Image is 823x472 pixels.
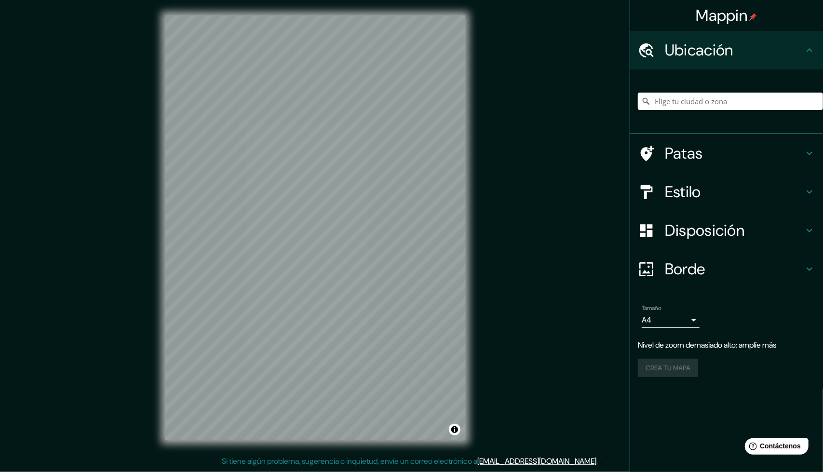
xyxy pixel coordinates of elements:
font: Patas [665,143,703,163]
div: Estilo [630,173,823,211]
font: . [596,456,598,466]
font: . [598,456,599,466]
font: Estilo [665,182,701,202]
button: Activar o desactivar atribución [449,424,460,435]
font: A4 [642,315,651,325]
img: pin-icon.png [749,13,757,21]
div: Ubicación [630,31,823,69]
font: Si tiene algún problema, sugerencia o inquietud, envíe un correo electrónico a [222,456,477,466]
font: Mappin [696,5,748,26]
iframe: Lanzador de widgets de ayuda [737,434,812,461]
a: [EMAIL_ADDRESS][DOMAIN_NAME] [477,456,596,466]
font: . [599,456,601,466]
font: Nivel de zoom demasiado alto: amplíe más [638,340,776,350]
canvas: Mapa [165,15,465,440]
div: Patas [630,134,823,173]
div: A4 [642,312,700,328]
input: Elige tu ciudad o zona [638,93,823,110]
font: Ubicación [665,40,733,60]
font: Tamaño [642,304,661,312]
font: Borde [665,259,705,279]
div: Disposición [630,211,823,250]
font: Disposición [665,220,744,241]
div: Borde [630,250,823,288]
